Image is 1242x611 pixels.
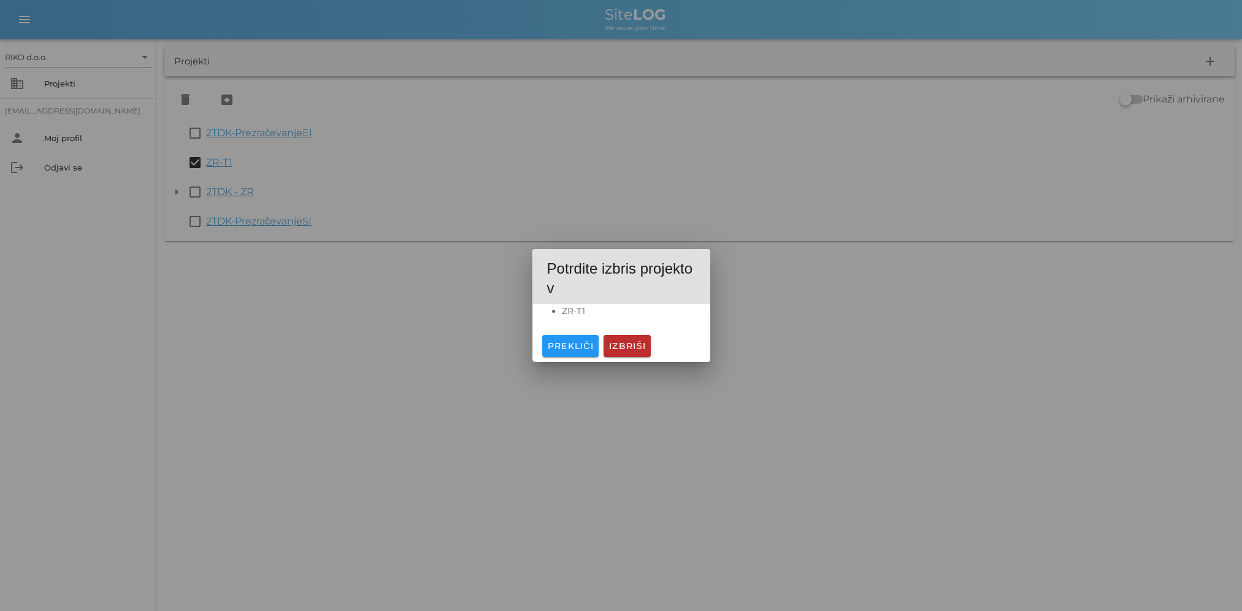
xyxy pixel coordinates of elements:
iframe: Chat Widget [1067,478,1242,611]
div: Potrdite izbris projektov [532,249,710,304]
button: Izbriši [604,335,651,357]
button: Prekliči [542,335,599,357]
span: Prekliči [547,340,594,352]
div: Pripomoček za klepet [1067,478,1242,611]
li: ZR-T1 [562,304,696,318]
span: Izbriši [608,340,646,352]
